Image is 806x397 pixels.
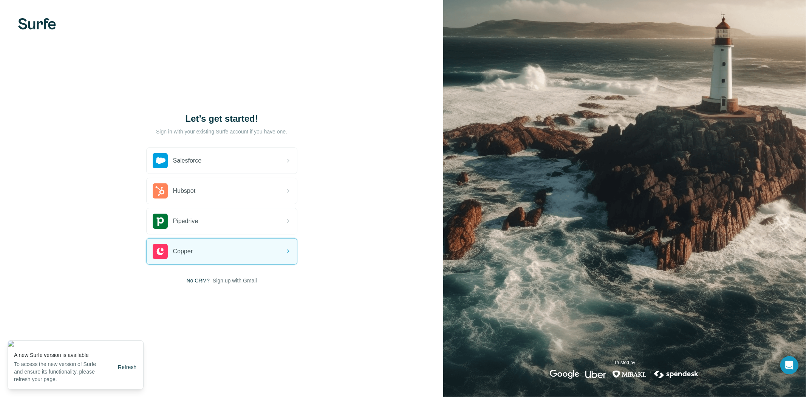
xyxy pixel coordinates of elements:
img: pipedrive's logo [153,214,168,229]
p: A new Surfe version is available [14,351,111,359]
img: mirakl's logo [612,370,647,379]
img: 87396468-73d1-4cb3-a24f-185394dcecdc [8,341,143,347]
span: Refresh [118,364,136,370]
p: Sign in with your existing Surfe account if you have one. [156,128,287,135]
div: Open Intercom Messenger [780,356,798,374]
img: copper's logo [153,244,168,259]
p: Trusted by [614,359,635,366]
button: Refresh [113,360,142,374]
img: Surfe's logo [18,18,56,29]
img: hubspot's logo [153,183,168,198]
span: Copper [173,247,193,256]
span: Salesforce [173,156,202,165]
p: To access the new version of Surfe and ensure its functionality, please refresh your page. [14,360,111,383]
img: uber's logo [585,370,606,379]
img: google's logo [550,370,579,379]
h1: Let’s get started! [146,113,297,125]
span: Hubspot [173,186,196,195]
img: spendesk's logo [653,370,700,379]
span: No CRM? [186,277,209,284]
span: Pipedrive [173,217,198,226]
button: Sign up with Gmail [213,277,257,284]
img: salesforce's logo [153,153,168,168]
